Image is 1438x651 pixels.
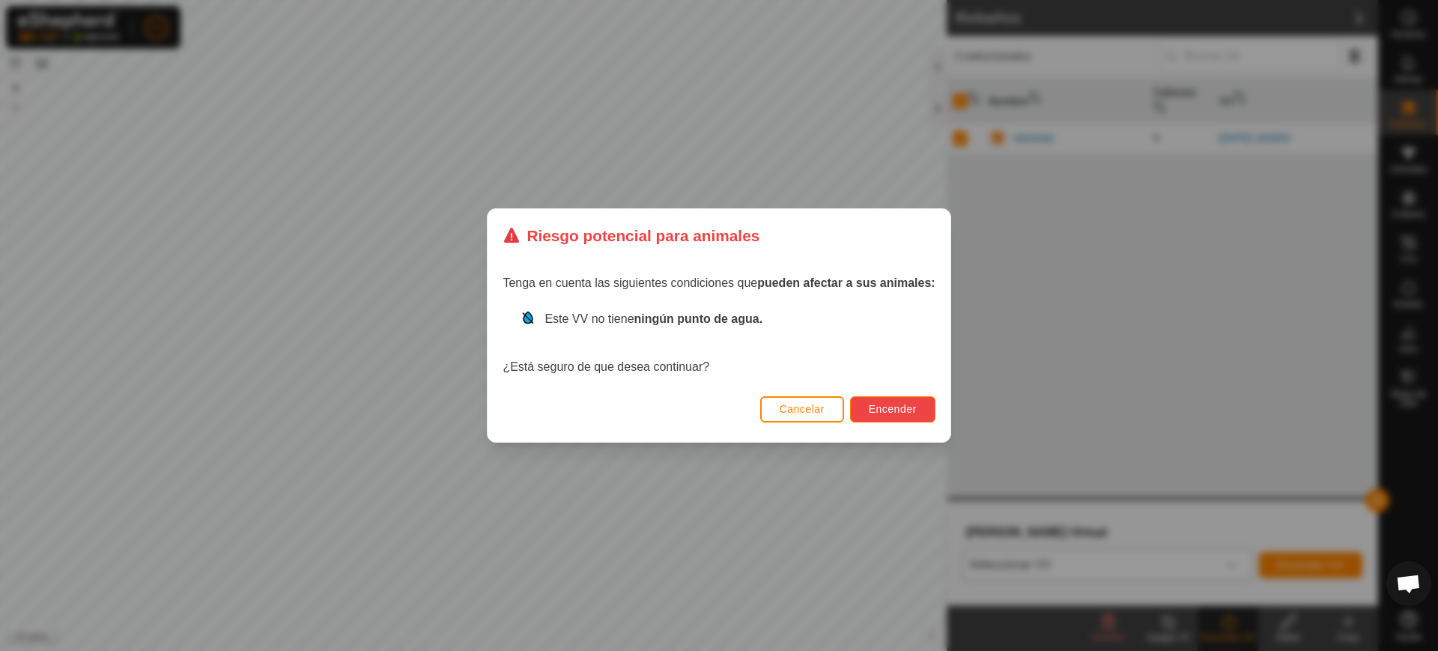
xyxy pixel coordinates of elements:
[634,312,763,325] font: ningún punto de agua.
[757,276,935,289] font: pueden afectar a sus animales:
[869,403,917,415] font: Encender
[527,227,759,244] font: Riesgo potencial para animales
[503,360,709,373] font: ¿Está seguro de que desea continuar?
[780,403,825,415] font: Cancelar
[850,396,935,423] button: Encender
[503,276,757,289] font: Tenga en cuenta las siguientes condiciones que
[1386,561,1431,606] a: Chat abierto
[544,312,634,325] font: Este VV no tiene
[760,396,844,423] button: Cancelar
